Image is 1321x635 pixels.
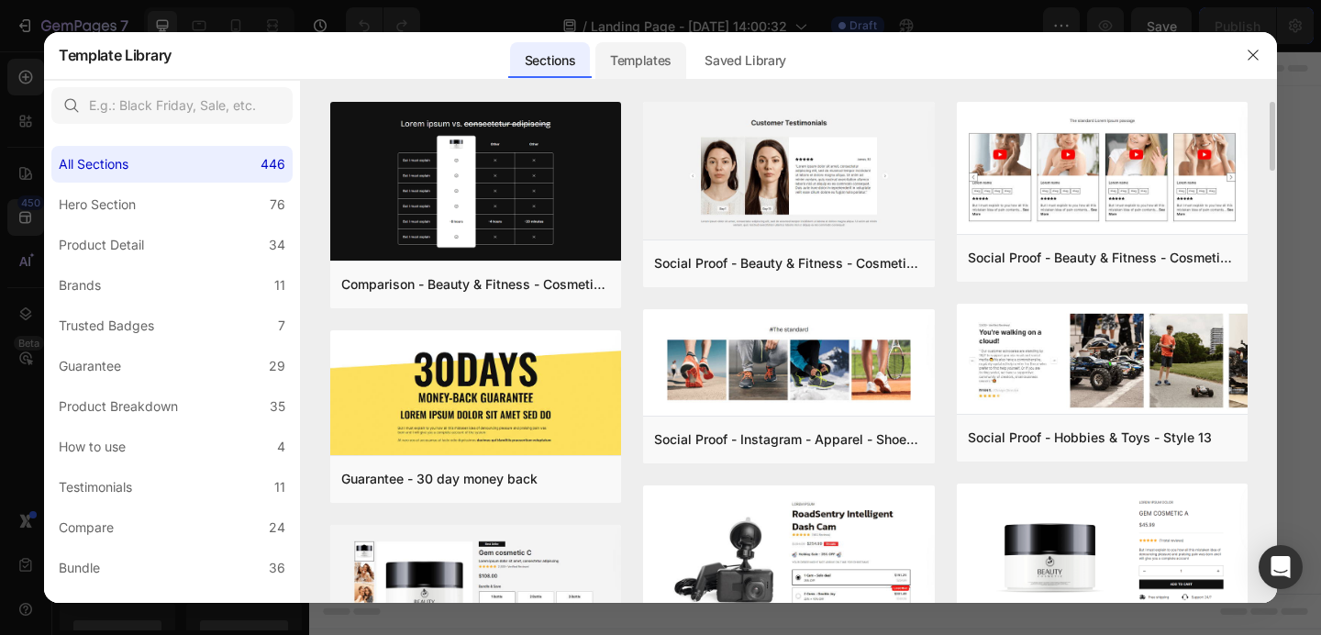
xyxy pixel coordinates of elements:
img: c19.png [330,102,621,264]
div: Testimonials [59,476,132,498]
div: 36 [269,557,285,579]
div: 11 [274,476,285,498]
div: 24 [269,517,285,539]
div: Start with Sections from sidebar [439,322,661,344]
div: 7 [278,315,285,337]
div: Saved Library [690,42,801,79]
div: FAQs [59,597,91,619]
div: Social Proof - Beauty & Fitness - Cosmetic - Style 8 [968,247,1237,269]
img: sp13.png [957,304,1248,418]
div: Social Proof - Beauty & Fitness - Cosmetic - Style 16 [654,252,923,274]
div: Trusted Badges [59,315,154,337]
div: 446 [261,153,285,175]
button: Add sections [417,359,543,395]
img: sp16.png [643,102,934,243]
div: 76 [270,194,285,216]
div: Brands [59,274,101,296]
div: Open Intercom Messenger [1259,545,1303,589]
div: Guarantee - 30 day money back [341,468,538,490]
div: 4 [277,436,285,458]
img: g30.png [330,330,621,459]
div: 14 [272,597,285,619]
h2: Template Library [59,31,172,79]
div: Start with Generating from URL or image [427,462,674,476]
div: 11 [274,274,285,296]
img: sp8.png [957,102,1248,238]
div: Guarantee [59,355,121,377]
div: All Sections [59,153,128,175]
div: Hero Section [59,194,136,216]
div: How to use [59,436,126,458]
div: Templates [595,42,686,79]
div: Sections [510,42,590,79]
img: sp30.png [643,309,934,417]
div: Social Proof - Hobbies & Toys - Style 13 [968,427,1212,449]
button: Add elements [554,359,683,395]
div: Social Proof - Instagram - Apparel - Shoes - Style 30 [654,429,923,451]
div: Product Detail [59,234,144,256]
div: 29 [269,355,285,377]
div: Bundle [59,557,100,579]
div: Product Breakdown [59,395,178,418]
input: E.g.: Black Friday, Sale, etc. [51,87,293,124]
div: 35 [270,395,285,418]
div: 34 [269,234,285,256]
div: Comparison - Beauty & Fitness - Cosmetic - Ingredients - Style 19 [341,273,610,295]
div: Compare [59,517,114,539]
